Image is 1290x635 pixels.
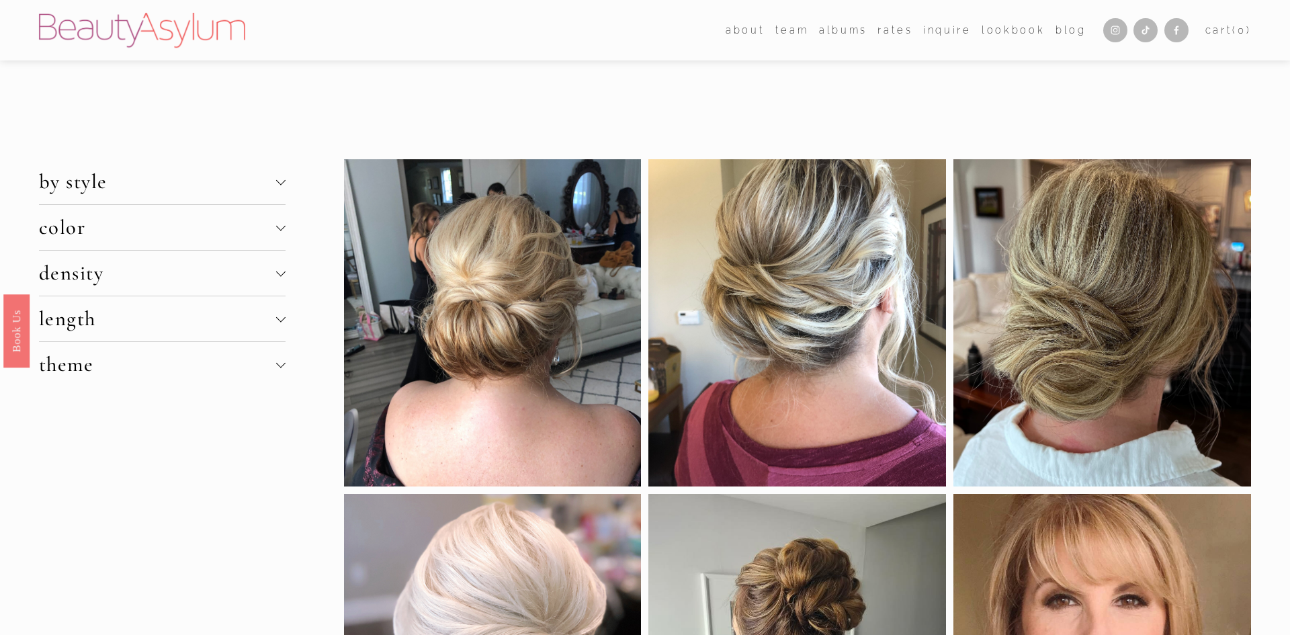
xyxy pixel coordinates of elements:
a: folder dropdown [775,20,809,40]
a: albums [819,20,867,40]
img: Beauty Asylum | Bridal Hair &amp; Makeup Charlotte &amp; Atlanta [39,13,245,48]
a: Instagram [1103,18,1127,42]
a: TikTok [1133,18,1158,42]
a: Facebook [1164,18,1189,42]
button: density [39,251,286,296]
a: Inquire [923,20,972,40]
span: by style [39,169,276,194]
button: length [39,296,286,341]
span: length [39,306,276,331]
span: theme [39,352,276,377]
a: Blog [1056,20,1086,40]
a: Lookbook [982,20,1045,40]
button: color [39,205,286,250]
a: 0 items in cart [1205,22,1252,39]
span: about [726,22,765,39]
span: density [39,261,276,286]
span: 0 [1238,24,1246,36]
span: ( ) [1232,24,1251,36]
span: team [775,22,809,39]
a: folder dropdown [726,20,765,40]
button: theme [39,342,286,387]
a: Book Us [3,294,30,367]
span: color [39,215,276,240]
a: Rates [877,20,912,40]
button: by style [39,159,286,204]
